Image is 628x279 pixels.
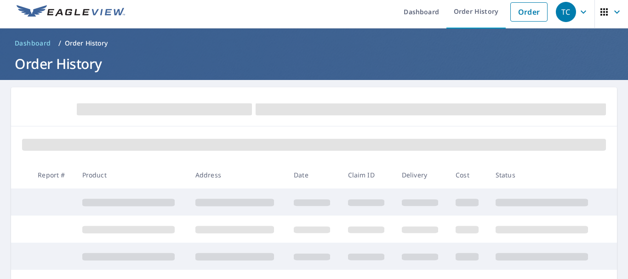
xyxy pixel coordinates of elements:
[11,36,617,51] nav: breadcrumb
[30,161,74,188] th: Report #
[488,161,601,188] th: Status
[65,39,108,48] p: Order History
[75,161,188,188] th: Product
[58,38,61,49] li: /
[15,39,51,48] span: Dashboard
[341,161,394,188] th: Claim ID
[556,2,576,22] div: TC
[17,5,125,19] img: EV Logo
[11,36,55,51] a: Dashboard
[448,161,488,188] th: Cost
[11,54,617,73] h1: Order History
[188,161,286,188] th: Address
[510,2,548,22] a: Order
[394,161,448,188] th: Delivery
[286,161,340,188] th: Date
